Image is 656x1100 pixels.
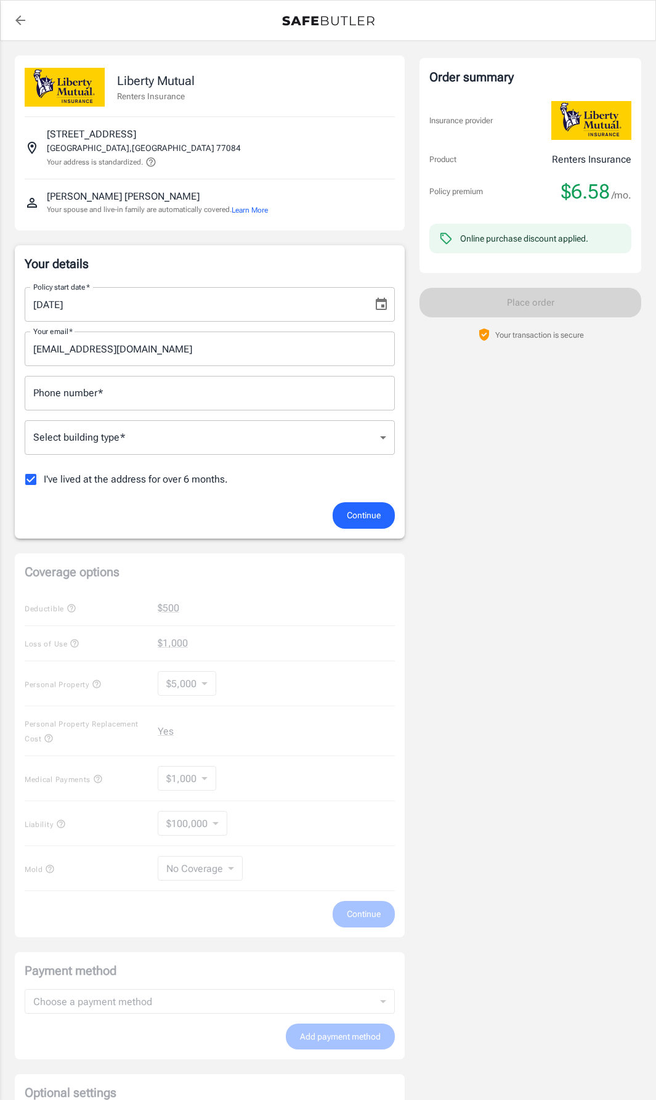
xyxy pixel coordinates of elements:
a: back to quotes [8,8,33,33]
input: MM/DD/YYYY [25,287,364,322]
p: [STREET_ADDRESS] [47,127,136,142]
p: [GEOGRAPHIC_DATA] , [GEOGRAPHIC_DATA] 77084 [47,142,241,154]
img: Liberty Mutual [25,68,105,107]
p: Renters Insurance [552,152,631,167]
svg: Insured person [25,195,39,210]
p: Insurance provider [429,115,493,127]
button: Learn More [232,205,268,216]
p: Product [429,153,456,166]
button: Continue [333,502,395,529]
p: Policy premium [429,185,483,198]
p: Your transaction is secure [495,329,584,341]
span: Continue [347,508,381,523]
span: /mo. [612,187,631,204]
p: Liberty Mutual [117,71,195,90]
div: Online purchase discount applied. [460,232,588,245]
button: Choose date, selected date is Sep 5, 2025 [369,292,394,317]
input: Enter email [25,332,395,366]
div: Order summary [429,68,631,86]
p: [PERSON_NAME] [PERSON_NAME] [47,189,200,204]
p: Your details [25,255,395,272]
p: Your spouse and live-in family are automatically covered. [47,204,268,216]
span: $6.58 [561,179,610,204]
label: Policy start date [33,282,90,292]
p: Renters Insurance [117,90,195,102]
span: I've lived at the address for over 6 months. [44,472,228,487]
svg: Insured address [25,141,39,155]
input: Enter number [25,376,395,410]
img: Back to quotes [282,16,375,26]
label: Your email [33,326,73,336]
img: Liberty Mutual [551,101,631,140]
p: Your address is standardized. [47,157,143,168]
